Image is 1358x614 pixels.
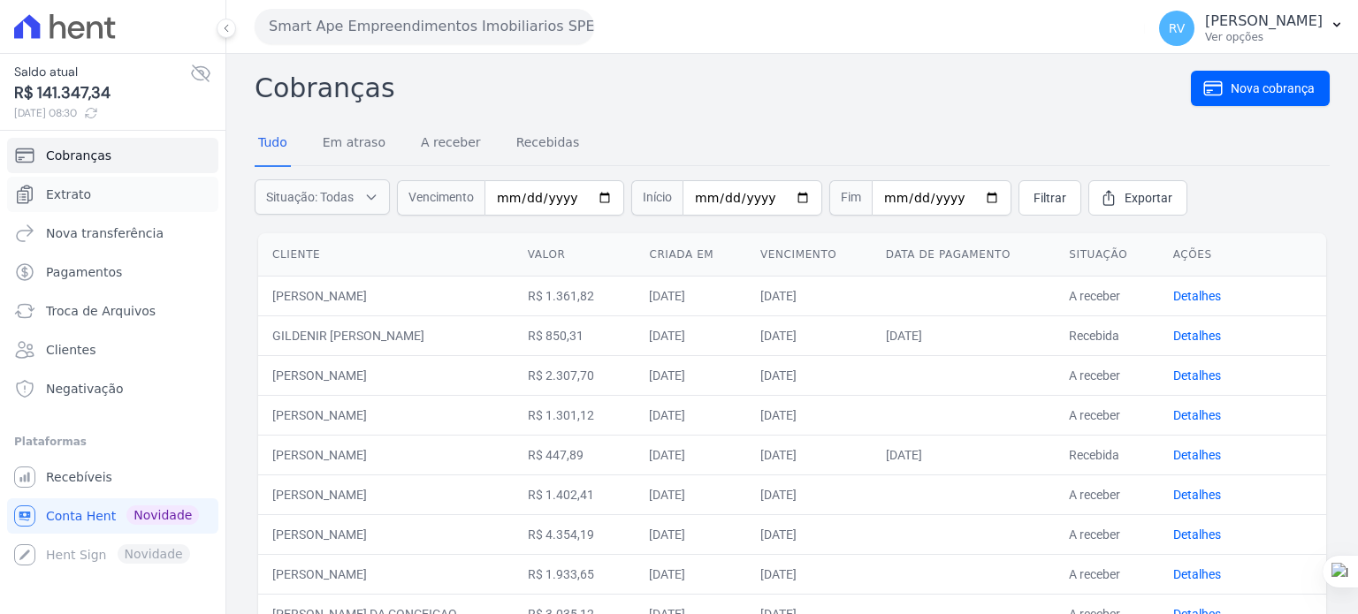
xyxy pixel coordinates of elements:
[46,468,112,486] span: Recebíveis
[7,498,218,534] a: Conta Hent Novidade
[746,233,872,277] th: Vencimento
[1205,30,1323,44] p: Ver opções
[514,435,636,474] td: R$ 447,89
[14,138,211,572] nav: Sidebar
[635,233,746,277] th: Criada em
[14,63,190,81] span: Saldo atual
[126,505,199,525] span: Novidade
[7,177,218,212] a: Extrato
[514,474,636,514] td: R$ 1.402,41
[1055,554,1158,594] td: A receber
[258,554,514,594] td: [PERSON_NAME]
[255,121,291,167] a: Tudo
[417,121,484,167] a: A receber
[258,435,514,474] td: [PERSON_NAME]
[746,315,872,355] td: [DATE]
[1173,289,1221,303] a: Detalhes
[255,68,1191,108] h2: Cobranças
[1034,189,1066,207] span: Filtrar
[319,121,389,167] a: Em atraso
[746,276,872,315] td: [DATE]
[513,121,584,167] a: Recebidas
[1055,395,1158,435] td: A receber
[46,224,164,242] span: Nova transferência
[1055,474,1158,514] td: A receber
[635,435,746,474] td: [DATE]
[7,371,218,406] a: Negativação
[46,263,122,281] span: Pagamentos
[1205,12,1323,30] p: [PERSON_NAME]
[514,514,636,554] td: R$ 4.354,19
[14,81,190,105] span: R$ 141.347,34
[872,435,1056,474] td: [DATE]
[1169,22,1186,34] span: RV
[1173,408,1221,422] a: Detalhes
[635,355,746,395] td: [DATE]
[266,188,354,206] span: Situação: Todas
[258,233,514,277] th: Cliente
[397,180,484,216] span: Vencimento
[1125,189,1172,207] span: Exportar
[7,216,218,251] a: Nova transferência
[746,474,872,514] td: [DATE]
[1055,435,1158,474] td: Recebida
[255,179,390,215] button: Situação: Todas
[46,186,91,203] span: Extrato
[1191,71,1330,106] a: Nova cobrança
[514,395,636,435] td: R$ 1.301,12
[746,435,872,474] td: [DATE]
[1055,355,1158,395] td: A receber
[14,105,190,121] span: [DATE] 08:30
[514,355,636,395] td: R$ 2.307,70
[635,474,746,514] td: [DATE]
[46,380,124,398] span: Negativação
[1055,514,1158,554] td: A receber
[635,514,746,554] td: [DATE]
[1173,527,1221,542] a: Detalhes
[1088,180,1187,216] a: Exportar
[635,315,746,355] td: [DATE]
[514,276,636,315] td: R$ 1.361,82
[635,276,746,315] td: [DATE]
[7,138,218,173] a: Cobranças
[258,355,514,395] td: [PERSON_NAME]
[514,315,636,355] td: R$ 850,31
[514,233,636,277] th: Valor
[746,355,872,395] td: [DATE]
[7,459,218,495] a: Recebíveis
[258,276,514,315] td: [PERSON_NAME]
[46,507,116,525] span: Conta Hent
[1173,368,1221,383] a: Detalhes
[872,233,1056,277] th: Data de pagamento
[255,9,594,44] button: Smart Ape Empreendimentos Imobiliarios SPE LTDA
[1018,180,1081,216] a: Filtrar
[1055,315,1158,355] td: Recebida
[746,395,872,435] td: [DATE]
[1231,80,1315,97] span: Nova cobrança
[14,431,211,452] div: Plataformas
[635,395,746,435] td: [DATE]
[7,332,218,368] a: Clientes
[1173,567,1221,581] a: Detalhes
[258,315,514,355] td: GILDENIR [PERSON_NAME]
[1145,4,1358,53] button: RV [PERSON_NAME] Ver opções
[872,315,1056,355] td: [DATE]
[1173,329,1221,343] a: Detalhes
[1055,276,1158,315] td: A receber
[1173,488,1221,502] a: Detalhes
[7,254,218,290] a: Pagamentos
[46,302,156,320] span: Troca de Arquivos
[46,147,111,164] span: Cobranças
[746,514,872,554] td: [DATE]
[514,554,636,594] td: R$ 1.933,65
[829,180,872,216] span: Fim
[635,554,746,594] td: [DATE]
[7,293,218,329] a: Troca de Arquivos
[1055,233,1158,277] th: Situação
[258,514,514,554] td: [PERSON_NAME]
[631,180,683,216] span: Início
[46,341,95,359] span: Clientes
[258,474,514,514] td: [PERSON_NAME]
[1159,233,1326,277] th: Ações
[258,395,514,435] td: [PERSON_NAME]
